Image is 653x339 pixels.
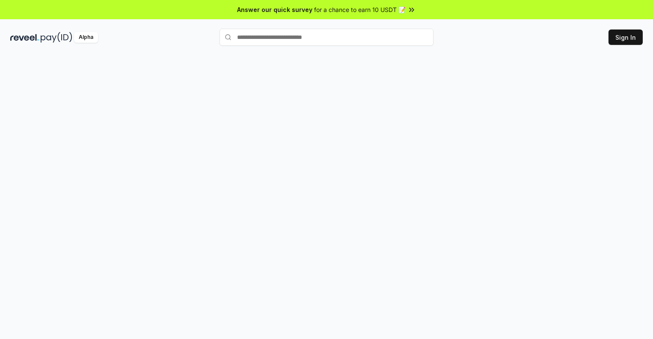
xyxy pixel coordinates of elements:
[41,32,72,43] img: pay_id
[314,5,406,14] span: for a chance to earn 10 USDT 📝
[74,32,98,43] div: Alpha
[608,29,643,45] button: Sign In
[237,5,312,14] span: Answer our quick survey
[10,32,39,43] img: reveel_dark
